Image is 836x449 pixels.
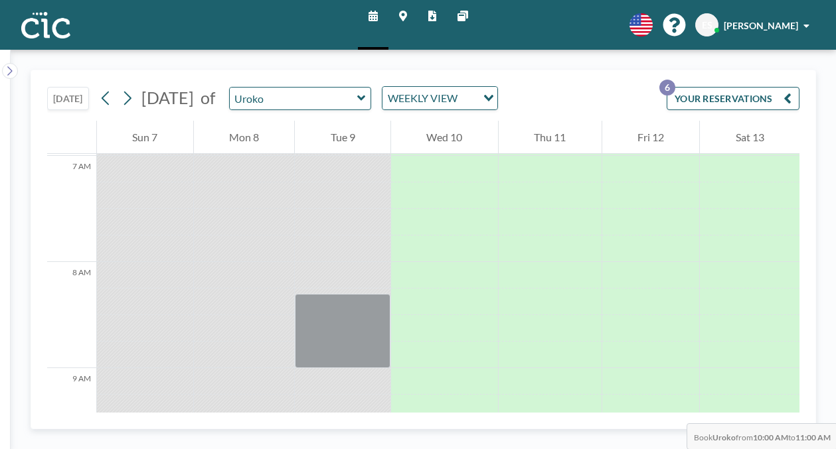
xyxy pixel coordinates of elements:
[724,20,798,31] span: [PERSON_NAME]
[230,88,357,109] input: Uroko
[141,88,194,107] span: [DATE]
[47,87,89,110] button: [DATE]
[97,121,193,154] div: Sun 7
[499,121,602,154] div: Thu 11
[702,19,712,31] span: ES
[47,156,96,262] div: 7 AM
[659,80,675,96] p: 6
[194,121,295,154] div: Mon 8
[391,121,498,154] div: Wed 10
[461,90,475,107] input: Search for option
[712,432,736,442] b: Uroko
[295,121,390,154] div: Tue 9
[602,121,700,154] div: Fri 12
[201,88,215,108] span: of
[700,121,799,154] div: Sat 13
[667,87,799,110] button: YOUR RESERVATIONS6
[753,432,788,442] b: 10:00 AM
[795,432,831,442] b: 11:00 AM
[47,262,96,368] div: 8 AM
[21,12,70,38] img: organization-logo
[382,87,497,109] div: Search for option
[385,90,460,107] span: WEEKLY VIEW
